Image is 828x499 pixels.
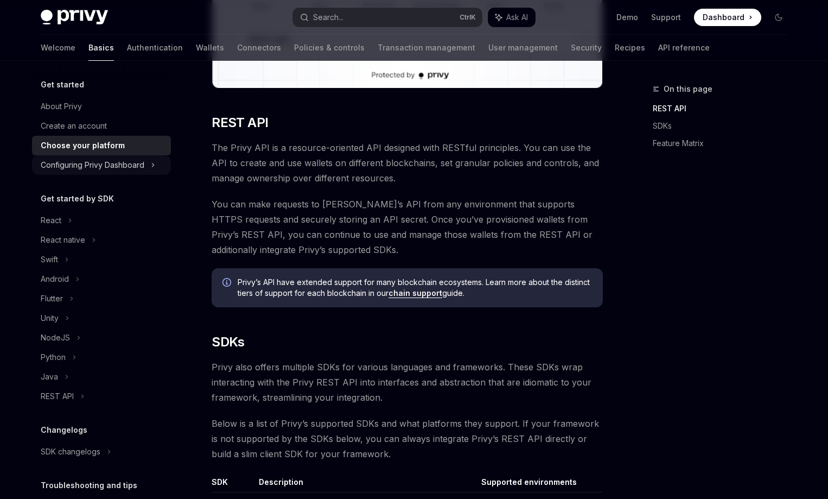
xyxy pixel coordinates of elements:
span: Privy’s API have extended support for many blockchain ecosystems. Learn more about the distinct t... [238,277,592,299]
span: Ctrl K [460,13,476,22]
h5: Get started by SDK [41,192,114,205]
a: Dashboard [694,9,761,26]
a: Create an account [32,116,171,136]
h5: Get started [41,78,84,91]
div: Choose your platform [41,139,125,152]
span: Ask AI [506,12,528,23]
span: Below is a list of Privy’s supported SDKs and what platforms they support. If your framework is n... [212,416,603,462]
div: Android [41,273,69,286]
div: Java [41,370,58,383]
a: Welcome [41,35,75,61]
a: API reference [658,35,710,61]
span: You can make requests to [PERSON_NAME]’s API from any environment that supports HTTPS requests an... [212,197,603,257]
a: About Privy [32,97,171,116]
div: React [41,214,61,227]
span: On this page [664,83,712,96]
div: REST API [41,390,74,403]
svg: Info [222,278,233,289]
th: SDK [212,477,254,492]
div: Create an account [41,119,107,132]
span: REST API [212,114,268,131]
div: Unity [41,312,59,325]
a: Basics [88,35,114,61]
th: Description [254,477,477,492]
h5: Troubleshooting and tips [41,479,137,492]
span: Privy also offers multiple SDKs for various languages and frameworks. These SDKs wrap interacting... [212,359,603,405]
a: Demo [616,12,638,23]
span: The Privy API is a resource-oriented API designed with RESTful principles. You can use the API to... [212,140,603,186]
div: Configuring Privy Dashboard [41,159,144,172]
div: React native [41,233,85,247]
div: NodeJS [41,331,70,344]
a: Connectors [237,35,281,61]
div: About Privy [41,100,82,113]
div: Flutter [41,292,63,305]
div: Python [41,351,66,364]
span: SDKs [212,333,245,351]
a: Security [571,35,602,61]
div: Swift [41,253,58,266]
a: User management [488,35,558,61]
a: Policies & controls [294,35,365,61]
a: Recipes [615,35,645,61]
a: Feature Matrix [653,135,796,152]
a: Transaction management [378,35,475,61]
a: chain support [388,288,442,298]
button: Ask AI [488,8,536,27]
a: REST API [653,100,796,117]
button: Toggle dark mode [770,9,787,26]
div: Search... [313,11,343,24]
img: dark logo [41,10,108,25]
span: Dashboard [703,12,744,23]
h5: Changelogs [41,424,87,437]
button: Search...CtrlK [292,8,482,27]
a: SDKs [653,117,796,135]
div: SDK changelogs [41,445,100,458]
a: Authentication [127,35,183,61]
a: Choose your platform [32,136,171,155]
th: Supported environments [477,477,603,492]
a: Wallets [196,35,224,61]
a: Support [651,12,681,23]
